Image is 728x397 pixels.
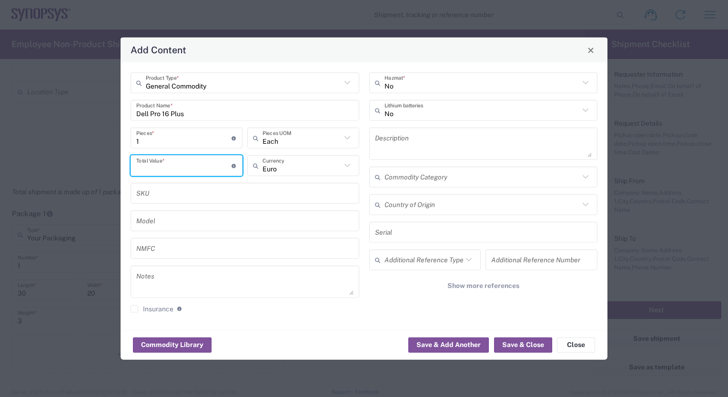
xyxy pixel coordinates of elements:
[557,337,595,352] button: Close
[408,337,489,352] button: Save & Add Another
[447,281,519,290] span: Show more references
[131,305,173,313] label: Insurance
[584,43,597,57] button: Close
[133,337,212,352] button: Commodity Library
[131,43,186,57] h4: Add Content
[494,337,552,352] button: Save & Close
